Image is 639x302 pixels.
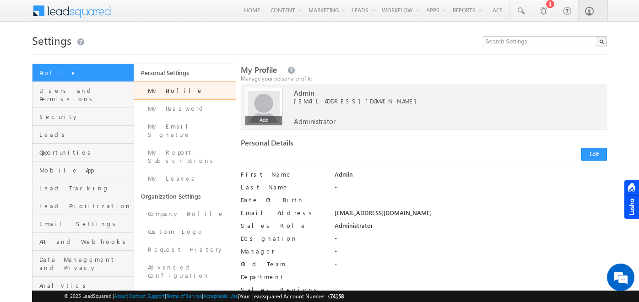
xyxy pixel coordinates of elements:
a: Acceptable Use [203,293,238,299]
a: Lead Prioritization [32,197,134,215]
span: Email Settings [39,220,131,228]
a: My Report Subscriptions [134,144,236,170]
a: Analytics [32,277,134,295]
label: Email Address [241,209,325,217]
span: Security [39,113,131,121]
span: [EMAIL_ADDRESS][DOMAIN_NAME] [294,97,587,105]
a: Billing and Usage [134,285,236,302]
span: Profile [39,69,131,77]
div: - [335,234,607,247]
span: Analytics [39,281,131,290]
a: Company Profile [134,205,236,223]
div: - [335,273,607,286]
a: My Profile [134,81,236,100]
a: Request History [134,241,236,259]
span: Admin [294,89,587,97]
span: 74158 [330,293,344,300]
span: Users and Permissions [39,86,131,103]
div: - [335,260,607,273]
span: Leads [39,130,131,139]
div: - [335,286,607,298]
a: Email Settings [32,215,134,233]
span: Your Leadsquared Account Number is [239,293,344,300]
label: First Name [241,170,325,178]
a: Data Management and Privacy [32,251,134,277]
div: Administrator [335,221,607,234]
a: My Password [134,100,236,118]
span: Administrator [294,117,336,125]
label: Sales Regions [241,286,325,294]
a: Custom Logo [134,223,236,241]
a: Lead Tracking [32,179,134,197]
span: Mobile App [39,166,131,174]
div: Manage your personal profile [241,75,607,83]
div: Admin [335,170,607,183]
span: Lead Prioritization [39,202,131,210]
label: Date Of Birth [241,196,325,204]
a: Advanced Configuration [134,259,236,285]
span: My Profile [241,65,277,75]
label: Sales Role [241,221,325,230]
a: API and Webhooks [32,233,134,251]
a: Security [32,108,134,126]
a: Organization Settings [134,188,236,205]
span: Settings [32,33,71,48]
div: - [335,247,607,260]
span: Data Management and Privacy [39,255,131,272]
label: Designation [241,234,325,243]
label: Manager [241,247,325,255]
span: Lead Tracking [39,184,131,192]
span: © 2025 LeadSquared | | | | | [64,292,344,301]
span: Opportunities [39,148,131,156]
div: Personal Details [241,139,419,151]
a: Leads [32,126,134,144]
a: Opportunities [32,144,134,162]
a: My Leaves [134,170,236,188]
button: Edit [581,148,607,161]
a: Users and Permissions [32,82,134,108]
label: Department [241,273,325,281]
a: Mobile App [32,162,134,179]
a: About [114,293,127,299]
a: Personal Settings [134,64,236,81]
a: Profile [32,64,134,82]
label: Last Name [241,183,325,191]
a: My Email Signature [134,118,236,144]
label: Old Team [241,260,325,268]
div: - [335,183,607,196]
a: Contact Support [129,293,165,299]
span: API and Webhooks [39,237,131,246]
input: Search Settings [483,36,607,47]
div: [EMAIL_ADDRESS][DOMAIN_NAME] [335,209,607,221]
a: Terms of Service [166,293,202,299]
